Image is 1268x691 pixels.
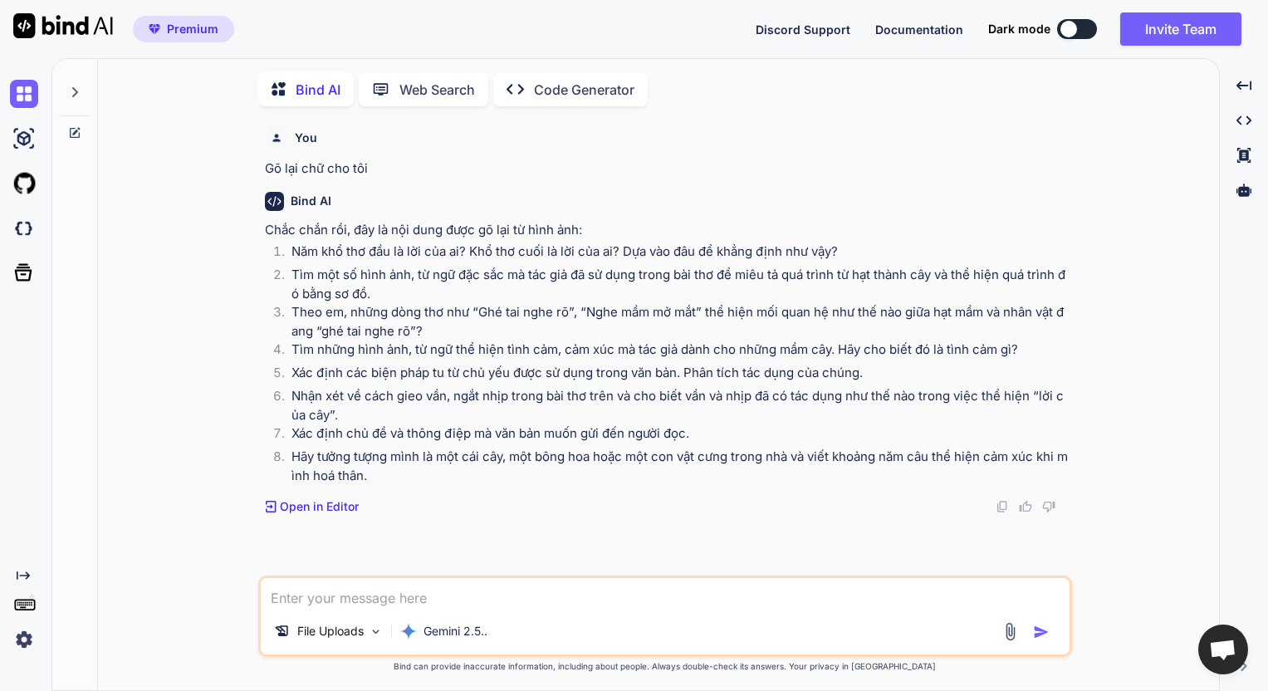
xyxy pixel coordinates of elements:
[1001,622,1020,641] img: attachment
[400,623,417,640] img: Gemini 2.5 Pro
[291,364,1069,383] p: Xác định các biện pháp tu từ chủ yếu được sử dụng trong văn bản. Phân tích tác dụng của chúng.
[875,22,963,37] span: Documentation
[875,21,963,38] button: Documentation
[10,80,38,108] img: chat
[1033,624,1050,640] img: icon
[423,623,487,640] p: Gemini 2.5..
[296,80,340,100] p: Bind AI
[291,303,1069,341] p: Theo em, những dòng thơ như “Ghé tai nghe rõ”, “Nghe mầm mở mắt” thể hiện mối quan hệ như thế nào...
[756,22,850,37] span: Discord Support
[280,498,359,515] p: Open in Editor
[988,21,1050,37] span: Dark mode
[369,625,383,639] img: Pick Models
[10,169,38,198] img: githubLight
[534,80,634,100] p: Code Generator
[1120,12,1241,46] button: Invite Team
[149,24,160,34] img: premium
[399,80,475,100] p: Web Search
[996,500,1009,513] img: copy
[291,448,1069,485] p: Hãy tưởng tượng mình là một cái cây, một bông hoa hoặc một con vật cưng trong nhà và viết khoảng ...
[258,660,1072,673] p: Bind can provide inaccurate information, including about people. Always double-check its answers....
[13,13,113,38] img: Bind AI
[1198,625,1248,674] div: Mở cuộc trò chuyện
[297,623,364,640] p: File Uploads
[1019,500,1032,513] img: like
[295,130,317,146] h6: You
[10,125,38,153] img: ai-studio
[291,193,331,209] h6: Bind AI
[133,16,234,42] button: premiumPremium
[291,424,1069,444] p: Xác định chủ đề và thông điệp mà văn bản muốn gửi đến người đọc.
[291,243,1069,262] p: Năm khổ thơ đầu là lời của ai? Khổ thơ cuối là lời của ai? Dựa vào đâu để khẳng định như vậy?
[265,221,1069,240] p: Chắc chắn rồi, đây là nội dung được gõ lại từ hình ảnh:
[756,21,850,38] button: Discord Support
[291,387,1069,424] p: Nhận xét về cách gieo vần, ngắt nhịp trong bài thơ trên và cho biết vần và nhịp đã có tác dụng nh...
[10,625,38,654] img: settings
[291,341,1069,360] p: Tìm những hình ảnh, từ ngữ thể hiện tình cảm, cảm xúc mà tác giả dành cho những mầm cây. Hãy cho ...
[291,266,1069,303] p: Tìm một số hình ảnh, từ ngữ đặc sắc mà tác giả đã sử dụng trong bài thơ để miêu tả quá trình từ h...
[265,159,1069,179] p: Gõ lại chữ cho tôi
[167,21,218,37] span: Premium
[10,214,38,243] img: darkCloudIdeIcon
[1042,500,1055,513] img: dislike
